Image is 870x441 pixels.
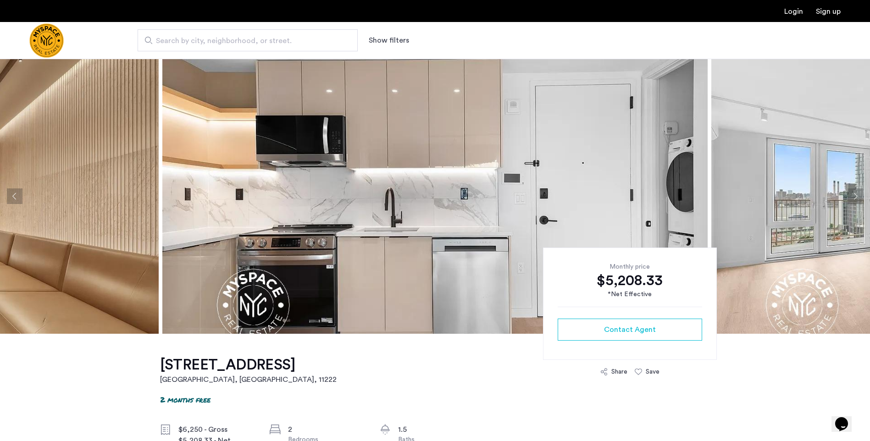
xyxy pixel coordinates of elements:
button: Previous apartment [7,188,22,204]
h2: [GEOGRAPHIC_DATA], [GEOGRAPHIC_DATA] , 11222 [160,374,337,385]
span: Contact Agent [604,324,656,335]
div: Monthly price [558,262,702,271]
div: Save [646,367,659,376]
img: apartment [162,59,708,334]
h1: [STREET_ADDRESS] [160,356,337,374]
a: Cazamio Logo [29,23,64,58]
div: $6,250 - Gross [178,424,255,435]
div: $5,208.33 [558,271,702,290]
a: [STREET_ADDRESS][GEOGRAPHIC_DATA], [GEOGRAPHIC_DATA], 11222 [160,356,337,385]
div: 1.5 [398,424,475,435]
p: 2 months free [160,394,211,405]
img: logo [29,23,64,58]
div: *Net Effective [558,290,702,299]
button: Show or hide filters [369,35,409,46]
div: Share [611,367,627,376]
iframe: chat widget [831,404,861,432]
a: Login [784,8,803,15]
button: Next apartment [848,188,863,204]
input: Apartment Search [138,29,358,51]
button: button [558,319,702,341]
a: Registration [816,8,841,15]
div: 2 [288,424,365,435]
span: Search by city, neighborhood, or street. [156,35,332,46]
